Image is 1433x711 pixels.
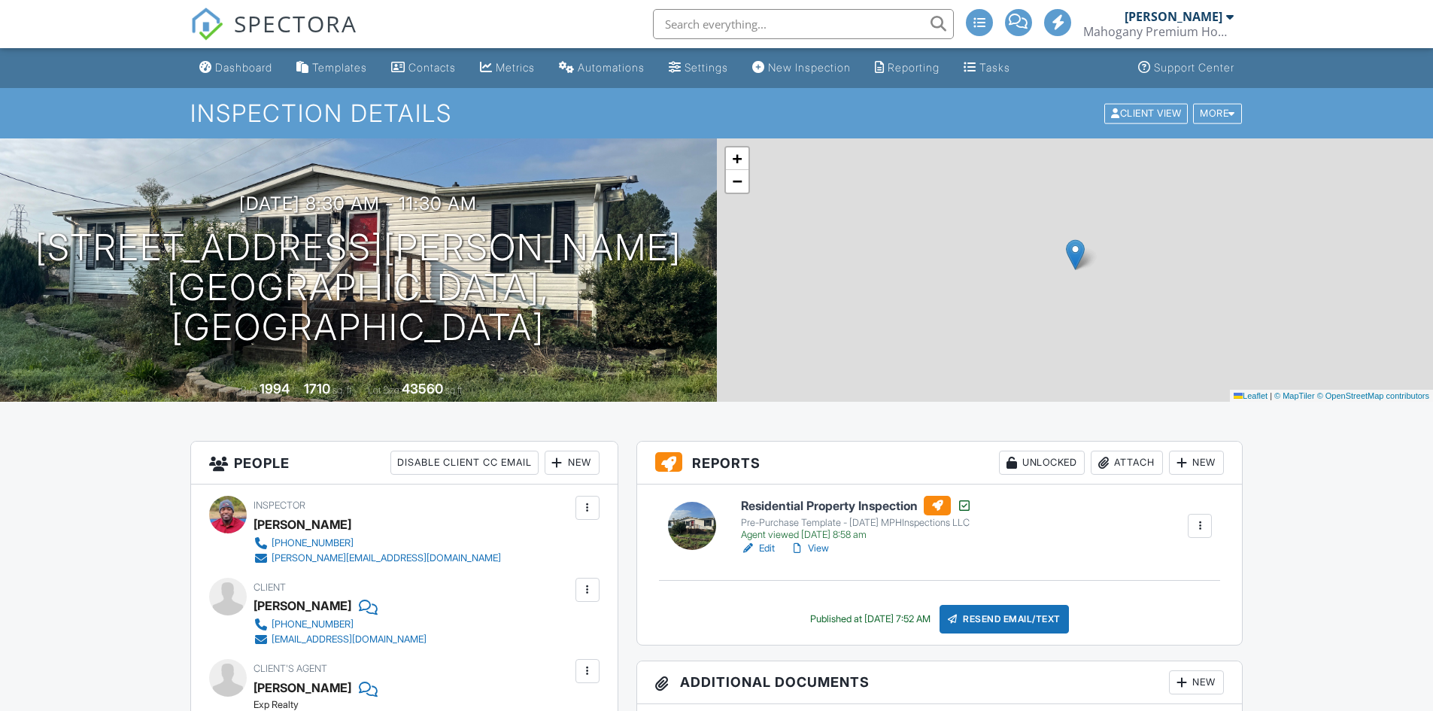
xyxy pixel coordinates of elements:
div: Unlocked [999,451,1085,475]
h3: Reports [637,442,1243,485]
div: [PHONE_NUMBER] [272,537,354,549]
a: SPECTORA [190,20,357,52]
div: Mahogany Premium Home Inspections [1083,24,1234,39]
div: 1994 [260,381,290,397]
div: New [1169,670,1224,694]
a: Dashboard [193,54,278,82]
div: Attach [1091,451,1163,475]
a: © MapTiler [1274,391,1315,400]
img: Marker [1066,239,1085,270]
h3: Additional Documents [637,661,1243,704]
div: [EMAIL_ADDRESS][DOMAIN_NAME] [272,634,427,646]
a: Tasks [958,54,1016,82]
span: Inspector [254,500,305,511]
input: Search everything... [653,9,954,39]
span: Lot Size [368,384,399,396]
a: Zoom in [726,147,748,170]
a: [EMAIL_ADDRESS][DOMAIN_NAME] [254,632,427,647]
h1: Inspection Details [190,100,1243,126]
span: Built [241,384,257,396]
a: Automations (Advanced) [553,54,651,82]
a: Reporting [869,54,946,82]
span: sq. ft. [332,384,354,396]
div: [PHONE_NUMBER] [272,618,354,630]
img: The Best Home Inspection Software - Spectora [190,8,223,41]
h1: [STREET_ADDRESS][PERSON_NAME] [GEOGRAPHIC_DATA], [GEOGRAPHIC_DATA] [24,228,693,347]
a: [PERSON_NAME][EMAIL_ADDRESS][DOMAIN_NAME] [254,551,501,566]
span: SPECTORA [234,8,357,39]
a: New Inspection [746,54,857,82]
div: Contacts [408,61,456,74]
a: Zoom out [726,170,748,193]
div: [PERSON_NAME] [254,513,351,536]
div: Reporting [888,61,940,74]
h3: [DATE] 8:30 am - 11:30 am [239,193,477,214]
div: Support Center [1154,61,1234,74]
div: Dashboard [215,61,272,74]
a: Client View [1103,107,1192,118]
a: Contacts [385,54,462,82]
a: View [790,541,829,556]
a: Edit [741,541,775,556]
a: [PERSON_NAME] [254,676,351,699]
div: Templates [312,61,367,74]
div: Client View [1104,103,1188,123]
a: © OpenStreetMap contributors [1317,391,1429,400]
div: Agent viewed [DATE] 8:58 am [741,529,972,541]
a: [PHONE_NUMBER] [254,536,501,551]
a: Metrics [474,54,541,82]
div: Metrics [496,61,535,74]
div: Automations [578,61,645,74]
div: Disable Client CC Email [390,451,539,475]
div: Exp Realty [254,699,439,711]
div: 43560 [402,381,443,397]
span: − [732,172,742,190]
h3: People [191,442,618,485]
span: Client's Agent [254,663,327,674]
a: Support Center [1132,54,1240,82]
div: Tasks [979,61,1010,74]
span: + [732,149,742,168]
span: sq.ft. [445,384,464,396]
div: Resend Email/Text [940,605,1069,634]
div: 1710 [304,381,330,397]
div: [PERSON_NAME][EMAIL_ADDRESS][DOMAIN_NAME] [272,552,501,564]
div: New Inspection [768,61,851,74]
h6: Residential Property Inspection [741,496,972,515]
span: Client [254,582,286,593]
a: [PHONE_NUMBER] [254,617,427,632]
div: Published at [DATE] 7:52 AM [810,613,931,625]
a: Residential Property Inspection Pre-Purchase Template - [DATE] MPHInspections LLC Agent viewed [D... [741,496,972,541]
div: Settings [685,61,728,74]
span: | [1270,391,1272,400]
div: Pre-Purchase Template - [DATE] MPHInspections LLC [741,517,972,529]
div: [PERSON_NAME] [254,594,351,617]
a: Templates [290,54,373,82]
div: New [545,451,600,475]
div: [PERSON_NAME] [1125,9,1222,24]
a: Leaflet [1234,391,1268,400]
div: More [1193,103,1242,123]
div: New [1169,451,1224,475]
a: Settings [663,54,734,82]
